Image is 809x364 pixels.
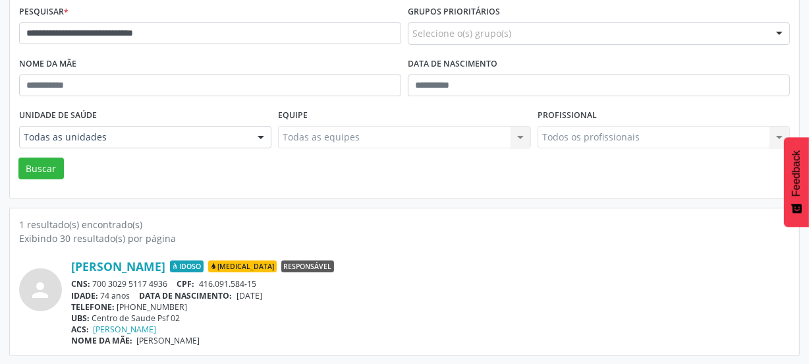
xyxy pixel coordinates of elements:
[29,278,53,302] i: person
[791,150,802,197] span: Feedback
[71,335,132,346] span: NOME DA MÃE:
[140,290,233,301] span: DATA DE NASCIMENTO:
[19,231,790,245] div: Exibindo 30 resultado(s) por página
[71,290,790,301] div: 74 anos
[18,158,64,180] button: Buscar
[24,131,244,144] span: Todas as unidades
[71,313,90,324] span: UBS:
[177,278,195,289] span: CPF:
[412,26,511,40] span: Selecione o(s) grupo(s)
[71,290,98,301] span: IDADE:
[71,278,90,289] span: CNS:
[408,54,497,75] label: Data de nascimento
[199,278,256,289] span: 416.091.584-15
[71,313,790,324] div: Centro de Saude Psf 02
[408,2,500,22] label: Grupos prioritários
[19,218,790,231] div: 1 resultado(s) encontrado(s)
[19,54,76,75] label: Nome da mãe
[137,335,200,346] span: [PERSON_NAME]
[71,301,115,313] span: TELEFONE:
[237,290,262,301] span: [DATE]
[71,259,165,274] a: [PERSON_NAME]
[170,260,204,272] span: Idoso
[71,301,790,313] div: [PHONE_NUMBER]
[71,278,790,289] div: 700 3029 5117 4936
[281,260,334,272] span: Responsável
[94,324,157,335] a: [PERSON_NAME]
[538,106,597,126] label: Profissional
[19,106,97,126] label: Unidade de saúde
[784,137,809,227] button: Feedback - Mostrar pesquisa
[208,260,277,272] span: [MEDICAL_DATA]
[19,2,69,22] label: Pesquisar
[278,106,308,126] label: Equipe
[71,324,89,335] span: ACS:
